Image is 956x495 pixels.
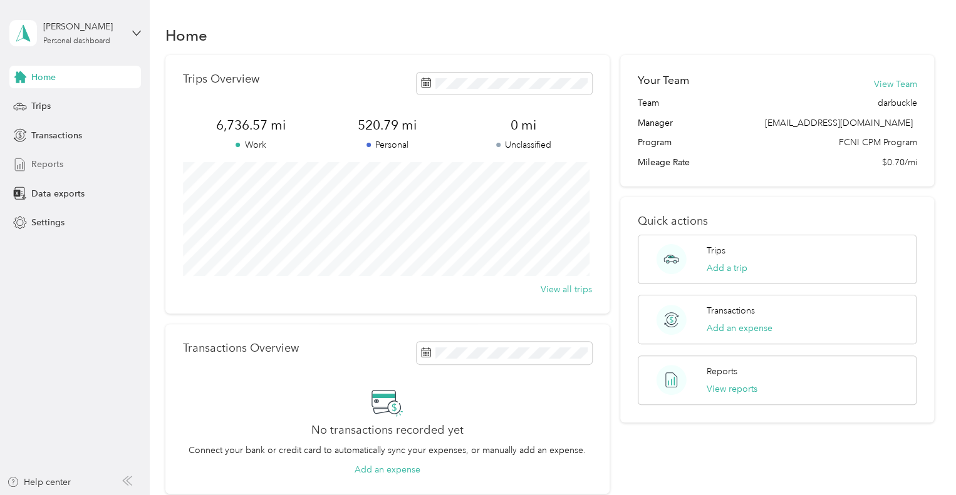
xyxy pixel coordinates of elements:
[355,463,420,476] button: Add an expense
[877,96,917,110] span: darbuckle
[189,444,586,457] p: Connect your bank or credit card to automatically sync your expenses, or manually add an expense.
[31,187,85,200] span: Data exports
[319,116,455,134] span: 520.79 mi
[707,365,737,378] p: Reports
[31,71,56,84] span: Home
[638,136,672,149] span: Program
[707,322,772,335] button: Add an expense
[319,138,455,151] p: Personal
[707,244,725,257] p: Trips
[31,216,65,229] span: Settings
[43,20,122,33] div: [PERSON_NAME]
[638,116,673,130] span: Manager
[638,156,690,169] span: Mileage Rate
[638,96,659,110] span: Team
[707,382,757,395] button: View reports
[873,78,917,91] button: View Team
[183,116,320,134] span: 6,736.57 mi
[183,138,320,151] p: Work
[886,425,956,495] iframe: Everlance-gr Chat Button Frame
[31,129,82,142] span: Transactions
[707,304,755,317] p: Transactions
[638,73,689,88] h2: Your Team
[7,476,71,489] button: Help center
[183,342,299,355] p: Transactions Overview
[707,262,747,275] button: Add a trip
[455,138,592,151] p: Unclassified
[638,215,917,228] p: Quick actions
[43,38,110,45] div: Personal dashboard
[838,136,917,149] span: FCNI CPM Program
[541,283,592,296] button: View all trips
[165,29,207,42] h1: Home
[455,116,592,134] span: 0 mi
[881,156,917,169] span: $0.70/mi
[183,73,259,86] p: Trips Overview
[31,100,51,113] span: Trips
[311,424,464,437] h2: No transactions recorded yet
[31,158,63,171] span: Reports
[764,118,912,128] span: [EMAIL_ADDRESS][DOMAIN_NAME]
